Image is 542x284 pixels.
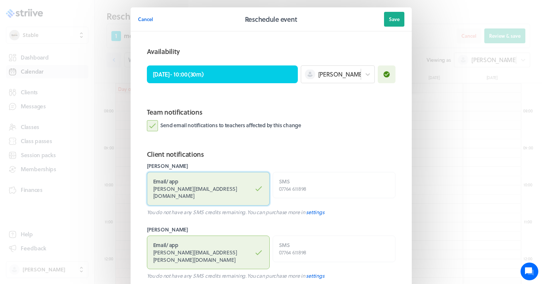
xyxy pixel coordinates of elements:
p: You do not have any SMS credits remaining. You can purchase more in [147,272,395,280]
button: New conversation [11,86,137,101]
p: [DATE] - 10:00 ( 30m ) [153,70,204,79]
iframe: gist-messenger-bubble-iframe [521,263,538,280]
h2: Reschedule event [245,14,297,24]
span: Save [389,16,400,23]
h1: Hi [PERSON_NAME] [11,36,137,48]
strong: Email / app [153,177,178,185]
p: Find an answer quickly [10,115,138,124]
h2: Client notifications [147,149,395,159]
a: settings [306,208,324,216]
span: Cancel [138,16,153,23]
strong: Email / app [153,241,178,249]
label: Send email notifications to teachers affected by this change [147,120,301,131]
p: You do not have any SMS credits remaining. You can purchase more in [147,209,395,216]
h2: Availability [147,46,180,57]
input: Search articles [21,127,132,142]
label: [PERSON_NAME] [147,226,395,233]
span: New conversation [48,91,89,97]
span: 07764 611898 [279,248,307,256]
span: [PERSON_NAME] [318,70,364,78]
strong: SMS [279,177,290,185]
span: [PERSON_NAME][EMAIL_ADDRESS][PERSON_NAME][DOMAIN_NAME] [153,248,237,264]
label: [PERSON_NAME] [147,162,395,170]
span: 07764 611898 [279,185,307,193]
span: [PERSON_NAME][EMAIL_ADDRESS][DOMAIN_NAME] [153,185,237,200]
button: Save [384,12,404,27]
strong: SMS [279,241,290,249]
h2: Team notifications [147,107,395,117]
h2: We're here to help. Ask us anything! [11,49,137,73]
button: Cancel [138,12,153,27]
a: settings [306,272,324,280]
